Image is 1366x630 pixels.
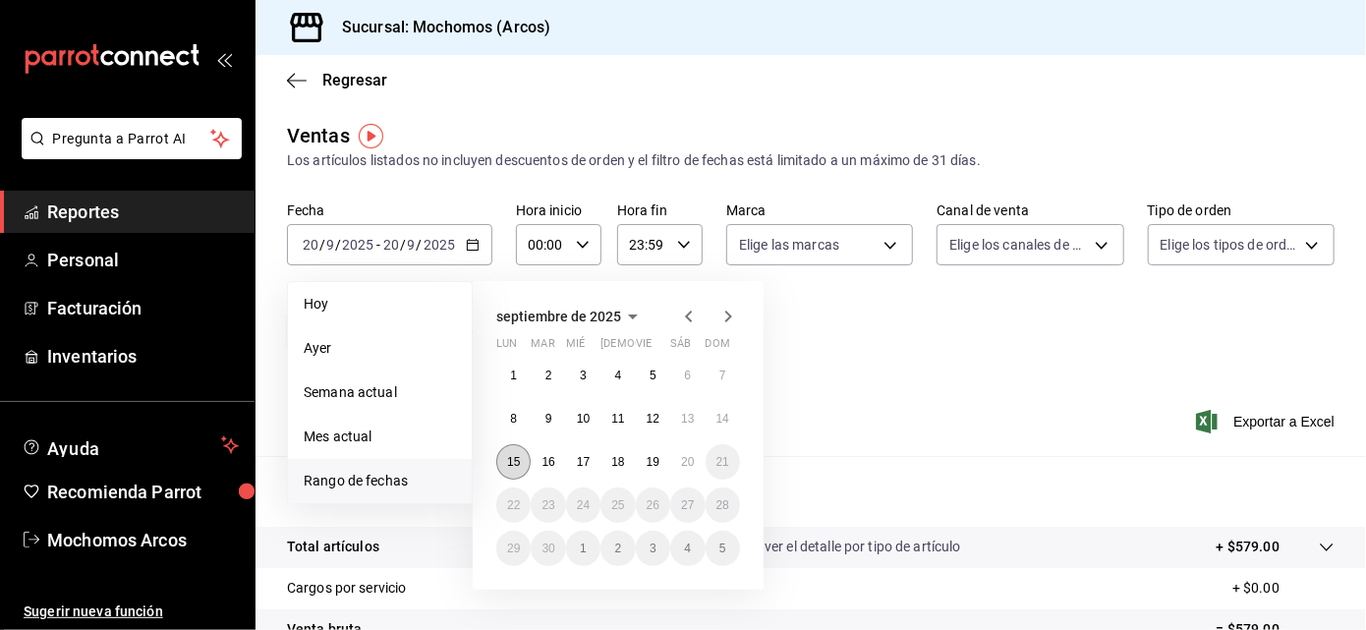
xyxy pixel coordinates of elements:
[706,401,740,436] button: 14 de septiembre de 2025
[647,455,659,469] abbr: 19 de septiembre de 2025
[496,531,531,566] button: 29 de septiembre de 2025
[577,498,590,512] abbr: 24 de septiembre de 2025
[541,455,554,469] abbr: 16 de septiembre de 2025
[600,444,635,480] button: 18 de septiembre de 2025
[580,542,587,555] abbr: 1 de octubre de 2025
[496,305,645,328] button: septiembre de 2025
[681,455,694,469] abbr: 20 de septiembre de 2025
[322,71,387,89] span: Regresar
[302,237,319,253] input: --
[531,401,565,436] button: 9 de septiembre de 2025
[636,531,670,566] button: 3 de octubre de 2025
[545,369,552,382] abbr: 2 de septiembre de 2025
[496,487,531,523] button: 22 de septiembre de 2025
[650,542,656,555] abbr: 3 de octubre de 2025
[647,498,659,512] abbr: 26 de septiembre de 2025
[24,601,239,622] span: Sugerir nueva función
[335,237,341,253] span: /
[611,498,624,512] abbr: 25 de septiembre de 2025
[531,487,565,523] button: 23 de septiembre de 2025
[706,531,740,566] button: 5 de octubre de 2025
[636,337,652,358] abbr: viernes
[304,294,456,315] span: Hoy
[566,358,600,393] button: 3 de septiembre de 2025
[400,237,406,253] span: /
[611,455,624,469] abbr: 18 de septiembre de 2025
[326,16,550,39] h3: Sucursal: Mochomos (Arcos)
[739,235,839,255] span: Elige las marcas
[287,121,350,150] div: Ventas
[531,337,554,358] abbr: martes
[407,237,417,253] input: --
[566,337,585,358] abbr: miércoles
[684,542,691,555] abbr: 4 de octubre de 2025
[681,498,694,512] abbr: 27 de septiembre de 2025
[636,487,670,523] button: 26 de septiembre de 2025
[684,369,691,382] abbr: 6 de septiembre de 2025
[287,71,387,89] button: Regresar
[359,124,383,148] button: Tooltip marker
[617,204,703,218] label: Hora fin
[615,369,622,382] abbr: 4 de septiembre de 2025
[541,498,554,512] abbr: 23 de septiembre de 2025
[716,498,729,512] abbr: 28 de septiembre de 2025
[507,542,520,555] abbr: 29 de septiembre de 2025
[636,401,670,436] button: 12 de septiembre de 2025
[670,401,705,436] button: 13 de septiembre de 2025
[566,401,600,436] button: 10 de septiembre de 2025
[681,412,694,426] abbr: 13 de septiembre de 2025
[47,295,239,321] span: Facturación
[510,412,517,426] abbr: 8 de septiembre de 2025
[706,358,740,393] button: 7 de septiembre de 2025
[566,487,600,523] button: 24 de septiembre de 2025
[22,118,242,159] button: Pregunta a Parrot AI
[600,401,635,436] button: 11 de septiembre de 2025
[507,498,520,512] abbr: 22 de septiembre de 2025
[670,358,705,393] button: 6 de septiembre de 2025
[600,531,635,566] button: 2 de octubre de 2025
[706,444,740,480] button: 21 de septiembre de 2025
[615,542,622,555] abbr: 2 de octubre de 2025
[706,337,730,358] abbr: domingo
[304,382,456,403] span: Semana actual
[319,237,325,253] span: /
[496,337,517,358] abbr: lunes
[670,337,691,358] abbr: sábado
[1232,578,1335,599] p: + $0.00
[47,479,239,505] span: Recomienda Parrot
[545,412,552,426] abbr: 9 de septiembre de 2025
[531,444,565,480] button: 16 de septiembre de 2025
[600,487,635,523] button: 25 de septiembre de 2025
[496,401,531,436] button: 8 de septiembre de 2025
[650,369,656,382] abbr: 5 de septiembre de 2025
[423,237,456,253] input: ----
[496,444,531,480] button: 15 de septiembre de 2025
[287,578,407,599] p: Cargos por servicio
[47,247,239,273] span: Personal
[636,358,670,393] button: 5 de septiembre de 2025
[611,412,624,426] abbr: 11 de septiembre de 2025
[516,204,601,218] label: Hora inicio
[577,412,590,426] abbr: 10 de septiembre de 2025
[716,455,729,469] abbr: 21 de septiembre de 2025
[719,542,726,555] abbr: 5 de octubre de 2025
[1200,410,1335,433] button: Exportar a Excel
[53,129,211,149] span: Pregunta a Parrot AI
[706,487,740,523] button: 28 de septiembre de 2025
[600,358,635,393] button: 4 de septiembre de 2025
[670,487,705,523] button: 27 de septiembre de 2025
[325,237,335,253] input: --
[376,237,380,253] span: -
[647,412,659,426] abbr: 12 de septiembre de 2025
[341,237,374,253] input: ----
[566,444,600,480] button: 17 de septiembre de 2025
[1148,204,1335,218] label: Tipo de orden
[949,235,1087,255] span: Elige los canales de venta
[47,527,239,553] span: Mochomos Arcos
[670,444,705,480] button: 20 de septiembre de 2025
[566,531,600,566] button: 1 de octubre de 2025
[531,358,565,393] button: 2 de septiembre de 2025
[670,531,705,566] button: 4 de octubre de 2025
[510,369,517,382] abbr: 1 de septiembre de 2025
[47,433,213,457] span: Ayuda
